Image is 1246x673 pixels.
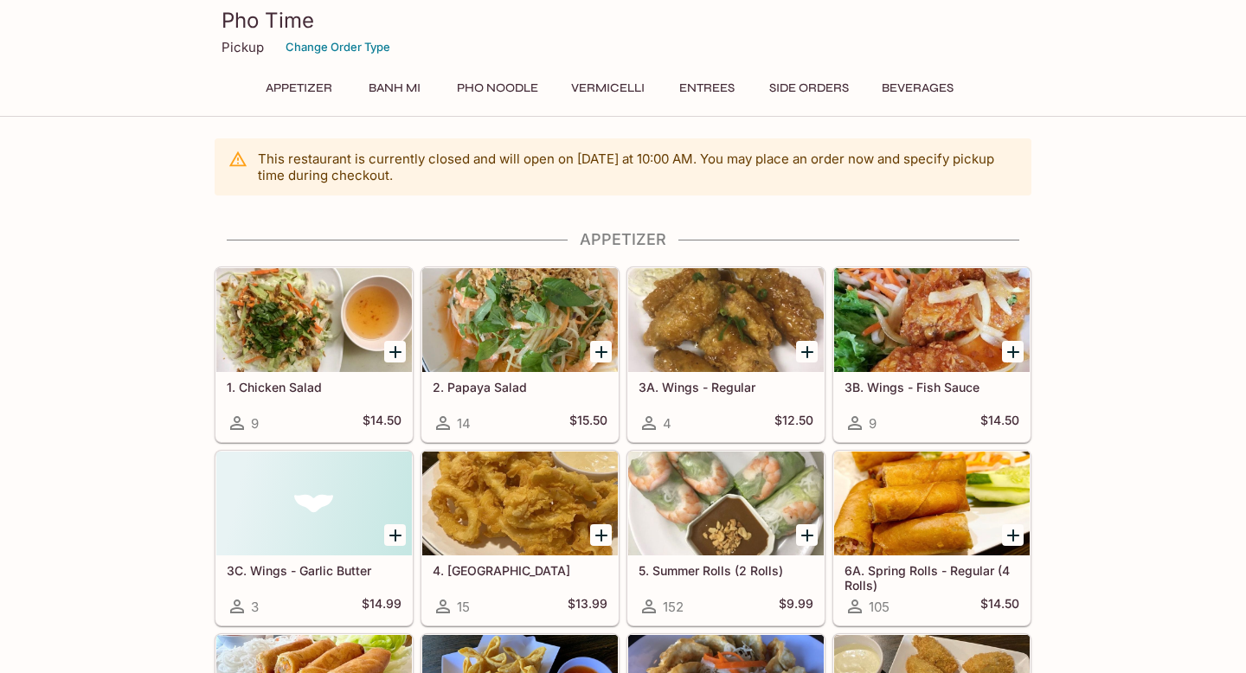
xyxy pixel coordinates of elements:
[421,267,619,442] a: 2. Papaya Salad14$15.50
[215,230,1031,249] h4: Appetizer
[258,151,1018,183] p: This restaurant is currently closed and will open on [DATE] at 10:00 AM . You may place an order ...
[433,563,607,578] h5: 4. [GEOGRAPHIC_DATA]
[216,452,412,555] div: 3C. Wings - Garlic Butter
[433,380,607,394] h5: 2. Papaya Salad
[774,413,813,433] h5: $12.50
[222,39,264,55] p: Pickup
[422,452,618,555] div: 4. Calamari
[569,413,607,433] h5: $15.50
[222,7,1024,34] h3: Pho Time
[627,267,825,442] a: 3A. Wings - Regular4$12.50
[590,524,612,546] button: Add 4. Calamari
[562,76,654,100] button: Vermicelli
[251,599,259,615] span: 3
[845,563,1019,592] h5: 6A. Spring Rolls - Regular (4 Rolls)
[362,596,401,617] h5: $14.99
[227,563,401,578] h5: 3C. Wings - Garlic Butter
[833,451,1031,625] a: 6A. Spring Rolls - Regular (4 Rolls)105$14.50
[980,596,1019,617] h5: $14.50
[834,268,1030,372] div: 3B. Wings - Fish Sauce
[834,452,1030,555] div: 6A. Spring Rolls - Regular (4 Rolls)
[216,268,412,372] div: 1. Chicken Salad
[215,451,413,625] a: 3C. Wings - Garlic Butter3$14.99
[421,451,619,625] a: 4. [GEOGRAPHIC_DATA]15$13.99
[227,380,401,394] h5: 1. Chicken Salad
[869,599,890,615] span: 105
[627,451,825,625] a: 5. Summer Rolls (2 Rolls)152$9.99
[980,413,1019,433] h5: $14.50
[457,415,471,432] span: 14
[256,76,342,100] button: Appetizer
[628,268,824,372] div: 3A. Wings - Regular
[872,76,963,100] button: Beverages
[568,596,607,617] h5: $13.99
[215,267,413,442] a: 1. Chicken Salad9$14.50
[356,76,434,100] button: Banh Mi
[1002,341,1024,362] button: Add 3B. Wings - Fish Sauce
[845,380,1019,394] h5: 3B. Wings - Fish Sauce
[668,76,746,100] button: Entrees
[384,341,406,362] button: Add 1. Chicken Salad
[384,524,406,546] button: Add 3C. Wings - Garlic Butter
[278,34,398,61] button: Change Order Type
[457,599,470,615] span: 15
[639,380,813,394] h5: 3A. Wings - Regular
[1002,524,1024,546] button: Add 6A. Spring Rolls - Regular (4 Rolls)
[628,452,824,555] div: 5. Summer Rolls (2 Rolls)
[663,415,671,432] span: 4
[833,267,1031,442] a: 3B. Wings - Fish Sauce9$14.50
[869,415,877,432] span: 9
[251,415,259,432] span: 9
[447,76,548,100] button: Pho Noodle
[663,599,684,615] span: 152
[796,524,818,546] button: Add 5. Summer Rolls (2 Rolls)
[639,563,813,578] h5: 5. Summer Rolls (2 Rolls)
[760,76,858,100] button: Side Orders
[796,341,818,362] button: Add 3A. Wings - Regular
[363,413,401,433] h5: $14.50
[779,596,813,617] h5: $9.99
[590,341,612,362] button: Add 2. Papaya Salad
[422,268,618,372] div: 2. Papaya Salad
